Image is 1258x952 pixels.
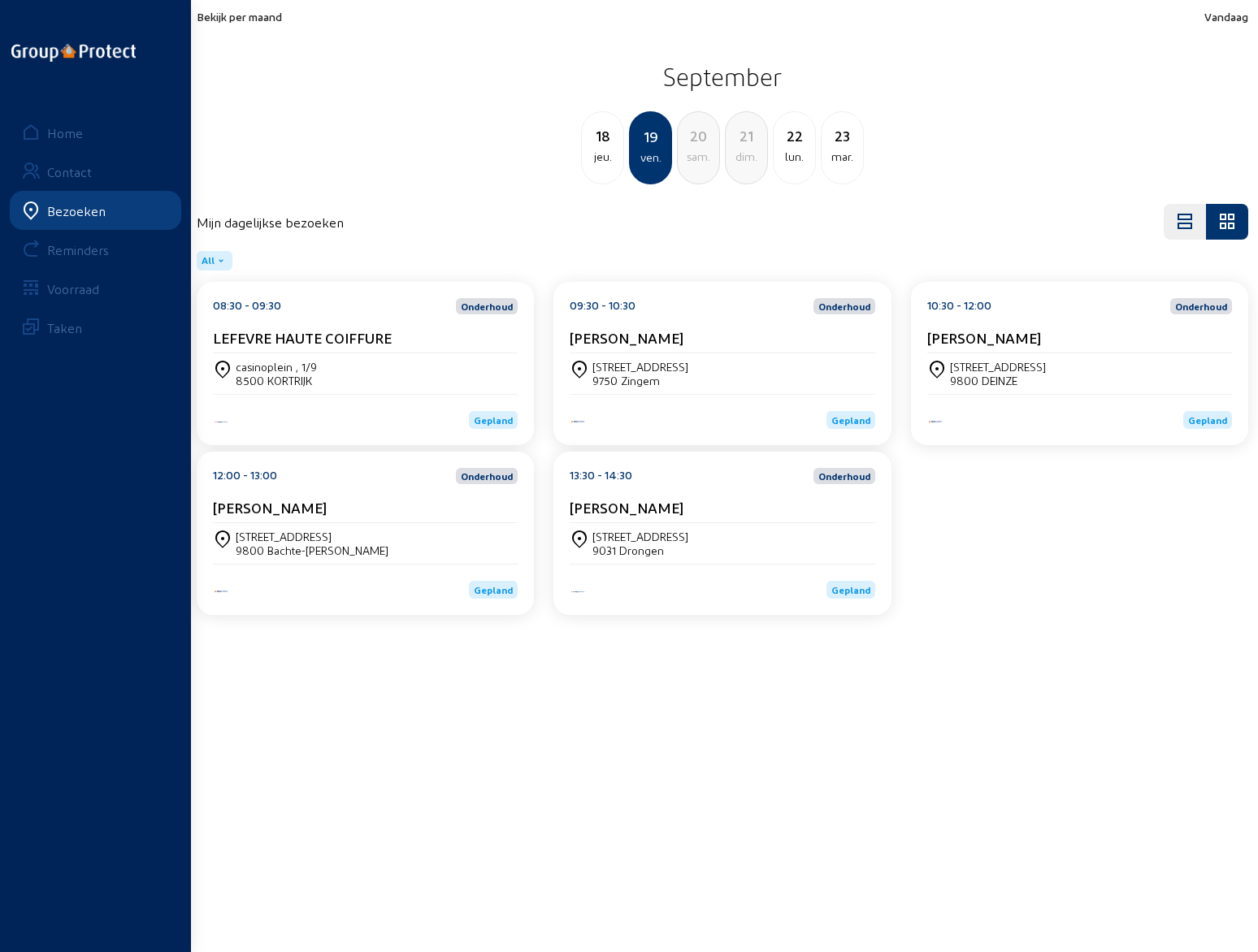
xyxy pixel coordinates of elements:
div: 19 [631,125,670,148]
div: Home [47,125,83,141]
div: Voorraad [47,281,99,296]
div: 18 [582,124,623,147]
div: [STREET_ADDRESS] [950,360,1046,374]
div: Taken [47,320,82,335]
cam-card-title: LEFEVRE HAUTE COIFFURE [213,329,392,346]
div: [STREET_ADDRESS] [236,530,388,543]
span: Vandaag [1204,10,1248,24]
span: All [202,254,215,267]
div: dim. [726,147,767,167]
div: Reminders [47,242,109,257]
div: 22 [774,124,815,147]
span: Gepland [474,584,513,595]
div: 08:30 - 09:30 [213,298,281,314]
img: Energy Protect HVAC [570,590,586,594]
span: Onderhoud [818,301,870,311]
div: [STREET_ADDRESS] [592,530,688,543]
div: sam. [678,147,719,167]
img: Aqua Protect [927,419,943,424]
div: 9750 Zingem [592,374,688,387]
div: 8500 KORTRIJK [236,374,317,387]
cam-card-title: [PERSON_NAME] [927,329,1041,346]
div: 12:00 - 13:00 [213,468,277,484]
div: casinoplein , 1/9 [236,360,317,374]
div: 09:30 - 10:30 [570,298,636,314]
div: 10:30 - 12:00 [927,298,991,314]
div: 9800 Bachte-[PERSON_NAME] [236,543,388,557]
div: 13:30 - 14:30 [570,468,632,484]
span: Onderhoud [1175,301,1227,311]
cam-card-title: [PERSON_NAME] [570,499,683,516]
div: lun. [774,147,815,167]
div: Bezoeken [47,203,106,219]
span: Onderhoud [818,471,870,481]
span: Onderhoud [461,471,513,481]
h4: Mijn dagelijkse bezoeken [197,214,344,230]
img: Aqua Protect [570,419,586,424]
span: Onderhoud [461,301,513,311]
span: Gepland [831,414,870,426]
div: ven. [631,148,670,167]
div: 20 [678,124,719,147]
img: Aqua Protect [213,589,229,594]
div: 9800 DEINZE [950,374,1046,387]
a: Reminders [10,230,181,269]
div: jeu. [582,147,623,167]
a: Voorraad [10,269,181,308]
h2: September [197,56,1248,97]
div: 21 [726,124,767,147]
div: 23 [822,124,863,147]
span: Gepland [474,414,513,426]
cam-card-title: [PERSON_NAME] [213,499,327,516]
div: mar. [822,147,863,167]
a: Taken [10,308,181,347]
div: [STREET_ADDRESS] [592,360,688,374]
img: Energy Protect HVAC [213,420,229,424]
cam-card-title: [PERSON_NAME] [570,329,683,346]
span: Gepland [1188,414,1227,426]
img: logo-oneline.png [11,44,136,62]
span: Gepland [831,584,870,595]
div: 9031 Drongen [592,543,688,557]
div: Contact [47,164,92,180]
a: Contact [10,152,181,191]
a: Bezoeken [10,191,181,230]
span: Bekijk per maand [197,10,282,24]
a: Home [10,113,181,152]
